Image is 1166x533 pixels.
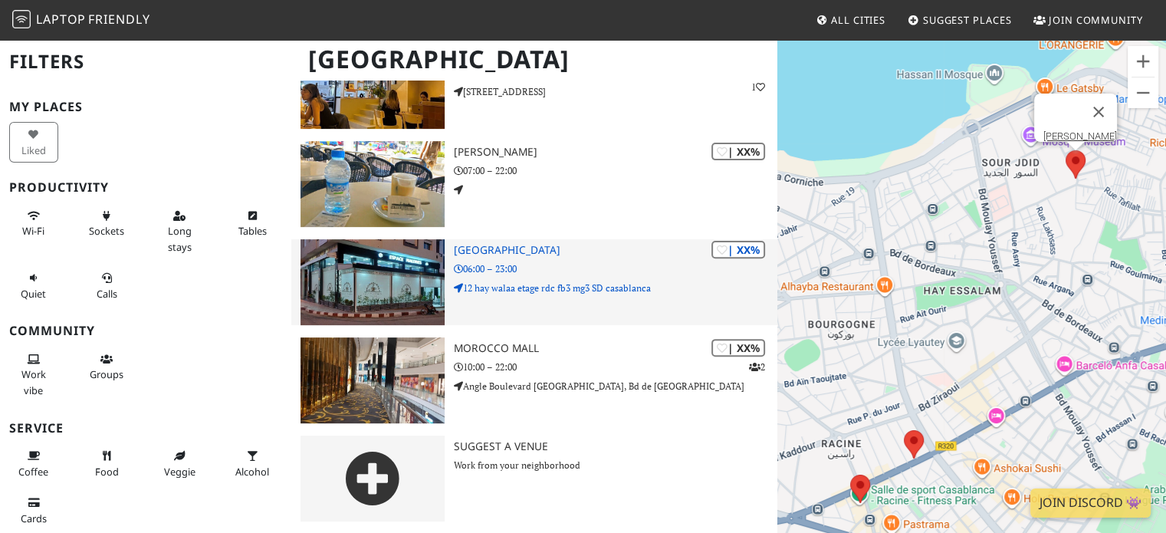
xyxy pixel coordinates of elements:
[296,38,774,81] h1: [GEOGRAPHIC_DATA]
[155,203,204,259] button: Long stays
[22,224,44,238] span: Stable Wi-Fi
[902,6,1018,34] a: Suggest Places
[21,512,47,525] span: Credit cards
[301,436,444,521] img: gray-place-d2bdb4477600e061c01bd816cc0f2ef0cfcb1ca9e3ad78868dd16fb2af073a21.png
[228,203,277,244] button: Tables
[291,436,777,521] a: Suggest a Venue Work from your neighborhood
[9,324,282,338] h3: Community
[1030,489,1151,518] a: Join Discord 👾
[810,6,892,34] a: All Cities
[9,421,282,436] h3: Service
[82,203,131,244] button: Sockets
[454,244,778,257] h3: [GEOGRAPHIC_DATA]
[168,224,192,253] span: Long stays
[97,287,117,301] span: Video/audio calls
[711,339,765,357] div: | XX%
[12,10,31,28] img: LaptopFriendly
[831,13,885,27] span: All Cities
[454,440,778,453] h3: Suggest a Venue
[9,180,282,195] h3: Productivity
[82,347,131,387] button: Groups
[9,443,58,484] button: Coffee
[95,465,119,479] span: Food
[454,146,778,159] h3: [PERSON_NAME]
[454,163,778,178] p: 07:00 – 22:00
[9,490,58,531] button: Cards
[9,100,282,114] h3: My Places
[164,465,195,479] span: Veggie
[155,443,204,484] button: Veggie
[711,241,765,258] div: | XX%
[36,11,86,28] span: Laptop
[9,347,58,403] button: Work vibe
[1080,94,1117,130] button: Close
[454,458,778,472] p: Work from your neighborhood
[21,287,46,301] span: Quiet
[454,281,778,295] p: 12 hay walaa etage rdc fb3 mg3 SD casablanca
[711,143,765,160] div: | XX%
[1043,130,1117,142] a: [PERSON_NAME]
[228,443,277,484] button: Alcohol
[9,38,282,85] h2: Filters
[9,203,58,244] button: Wi-Fi
[90,367,123,381] span: Group tables
[454,262,778,276] p: 06:00 – 23:00
[454,379,778,393] p: Angle Boulevard [GEOGRAPHIC_DATA], Bd de [GEOGRAPHIC_DATA]
[301,337,444,423] img: Morocco Mall
[291,141,777,227] a: rose de medina | XX% [PERSON_NAME] 07:00 – 22:00
[18,465,48,479] span: Coffee
[9,265,58,306] button: Quiet
[89,224,124,238] span: Power sockets
[291,239,777,325] a: Espace maldives | XX% [GEOGRAPHIC_DATA] 06:00 – 23:00 12 hay walaa etage rdc fb3 mg3 SD casablanca
[21,367,46,396] span: People working
[235,465,269,479] span: Alcohol
[88,11,149,28] span: Friendly
[1027,6,1149,34] a: Join Community
[238,224,267,238] span: Work-friendly tables
[1049,13,1143,27] span: Join Community
[923,13,1012,27] span: Suggest Places
[749,360,765,374] p: 2
[1128,77,1158,108] button: Zoom out
[301,141,444,227] img: rose de medina
[454,360,778,374] p: 10:00 – 22:00
[454,342,778,355] h3: Morocco Mall
[301,239,444,325] img: Espace maldives
[82,443,131,484] button: Food
[82,265,131,306] button: Calls
[291,337,777,423] a: Morocco Mall | XX% 2 Morocco Mall 10:00 – 22:00 Angle Boulevard [GEOGRAPHIC_DATA], Bd de [GEOGRAP...
[1128,46,1158,77] button: Zoom in
[12,7,150,34] a: LaptopFriendly LaptopFriendly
